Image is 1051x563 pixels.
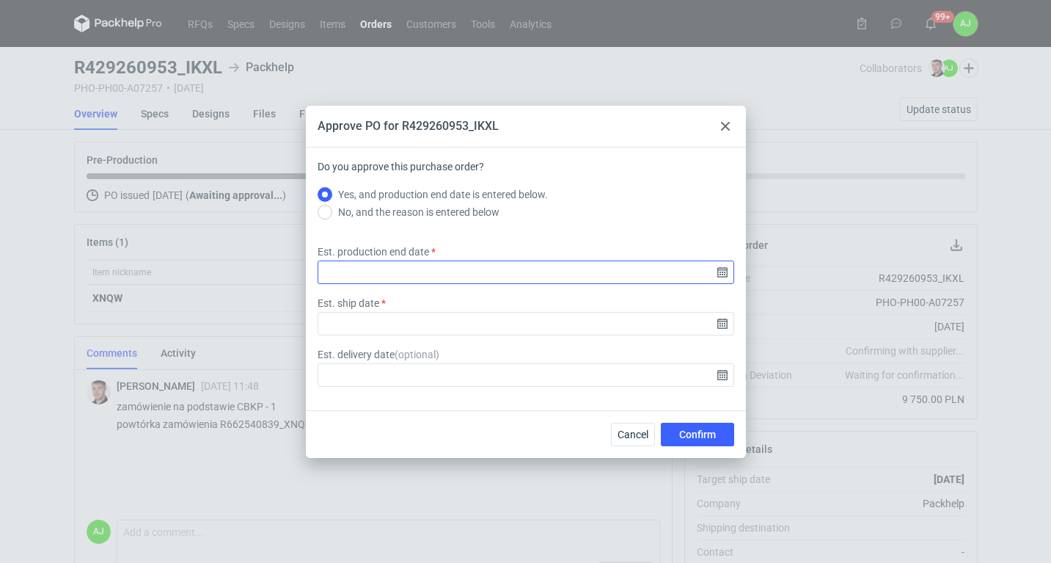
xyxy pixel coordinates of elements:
span: Confirm [679,429,716,440]
label: Est. delivery date [318,347,439,362]
button: Cancel [611,423,655,446]
label: Est. ship date [318,296,379,310]
label: Est. production end date [318,244,429,259]
label: Do you approve this purchase order? [318,159,484,186]
div: Approve PO for R429260953_IKXL [318,118,499,134]
span: Cancel [618,429,648,440]
button: Confirm [661,423,734,446]
span: ( optional ) [395,349,439,360]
